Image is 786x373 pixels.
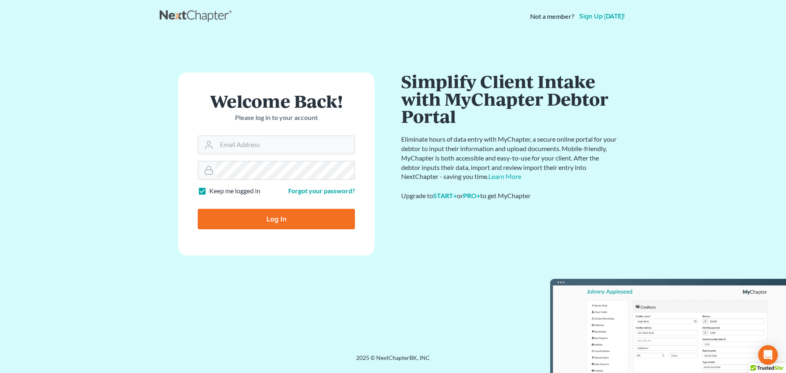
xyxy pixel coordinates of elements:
a: Sign up [DATE]! [578,13,626,20]
strong: Not a member? [530,12,574,21]
a: Learn More [488,172,521,180]
div: 2025 © NextChapterBK, INC [160,354,626,368]
div: Upgrade to or to get MyChapter [401,191,618,201]
p: Please log in to your account [198,113,355,122]
input: Email Address [217,136,355,154]
div: Open Intercom Messenger [758,345,778,365]
label: Keep me logged in [209,186,260,196]
a: Forgot your password? [288,187,355,194]
h1: Simplify Client Intake with MyChapter Debtor Portal [401,72,618,125]
p: Eliminate hours of data entry with MyChapter, a secure online portal for your debtor to input the... [401,135,618,181]
input: Log In [198,209,355,229]
h1: Welcome Back! [198,92,355,110]
a: START+ [433,192,457,199]
a: PRO+ [463,192,480,199]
